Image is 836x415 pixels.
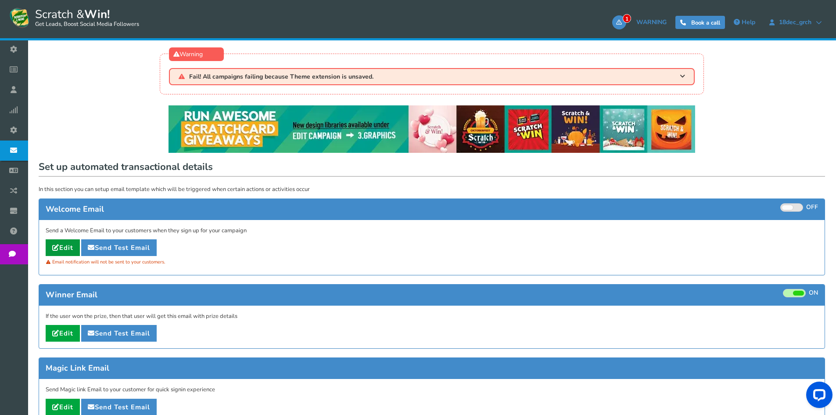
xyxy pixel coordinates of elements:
[169,105,695,153] img: festival-poster-2020.webp
[52,259,165,265] span: Email notification will not be sent to your customers.
[742,18,755,26] span: Help
[9,7,139,29] a: Scratch &Win! Get Leads, Boost Social Media Followers
[46,363,109,373] span: Magic Link Email
[39,159,825,177] h1: Set up automated transactional details
[46,289,97,300] span: Winner Email
[46,227,818,235] p: Send a Welcome Email to your customers when they sign up for your campaign
[189,73,373,80] span: Fail! All campaigns failing because Theme extension is unsaved.
[46,239,80,256] a: Edit
[46,325,80,342] a: Edit
[169,47,224,61] div: Warning
[39,185,825,194] p: In this section you can setup email template which will be triggered when certain actions or acti...
[729,15,760,29] a: Help
[84,7,110,22] strong: Win!
[612,15,671,29] a: 1WARNING
[806,203,818,211] span: OFF
[623,14,631,23] span: 1
[809,289,818,297] span: ON
[775,19,816,26] span: 18dec_grch
[636,18,667,26] span: WARNING
[35,21,139,28] small: Get Leads, Boost Social Media Followers
[81,239,157,256] a: Send Test Email
[46,386,818,394] p: Send Magic link Email to your customer for quick signin experience
[81,325,157,342] a: Send Test Email
[46,312,818,321] p: If the user won the prize, then that user will get this email with prize details
[31,7,139,29] span: Scratch &
[46,204,104,214] span: Welcome Email
[9,7,31,29] img: Scratch and Win
[799,378,836,415] iframe: LiveChat chat widget
[691,19,720,27] span: Book a call
[675,16,725,29] a: Book a call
